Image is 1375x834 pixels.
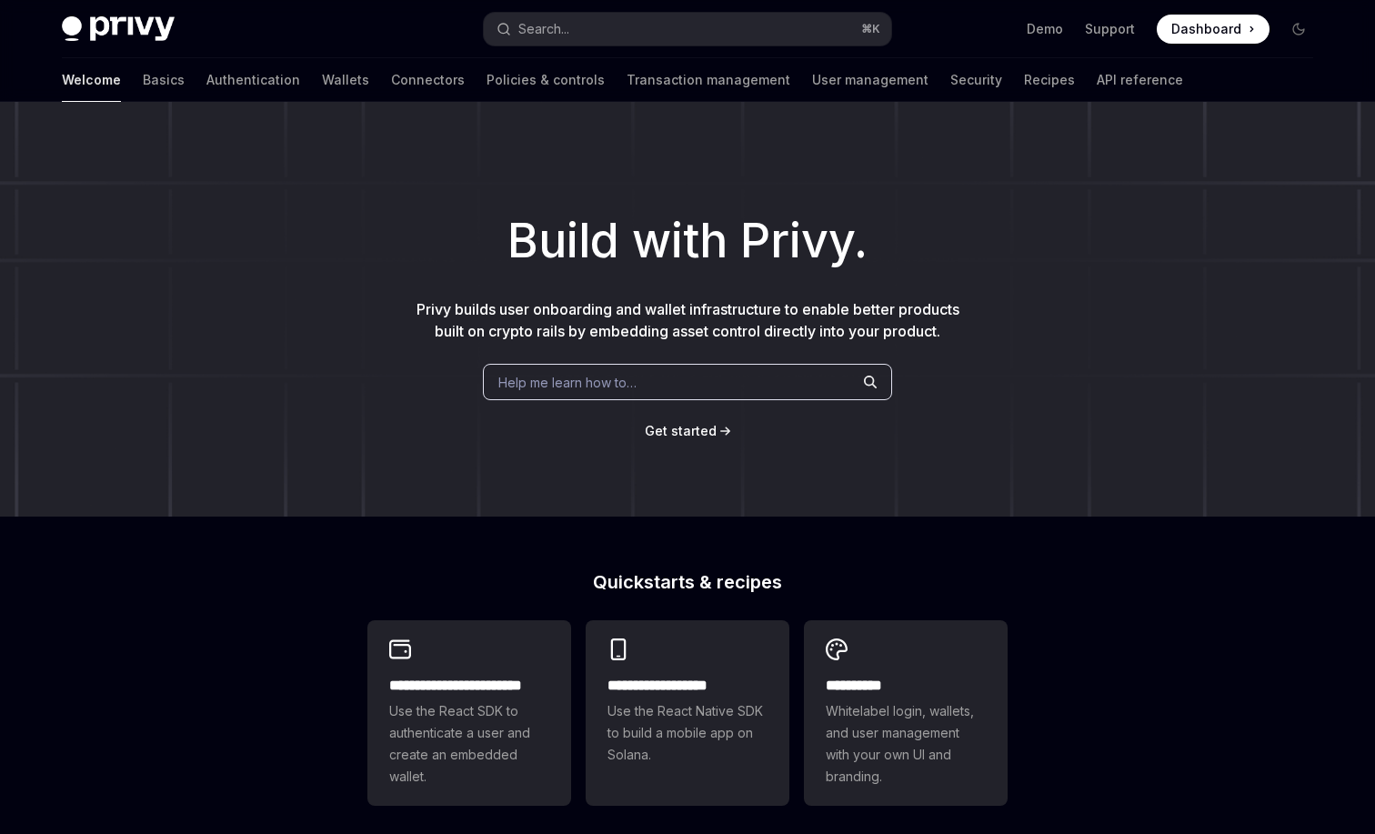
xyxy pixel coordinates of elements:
a: Transaction management [627,58,790,102]
span: Use the React SDK to authenticate a user and create an embedded wallet. [389,700,549,788]
a: Basics [143,58,185,102]
button: Open search [484,13,891,45]
a: **** *****Whitelabel login, wallets, and user management with your own UI and branding. [804,620,1008,806]
h1: Build with Privy. [29,206,1346,276]
span: Whitelabel login, wallets, and user management with your own UI and branding. [826,700,986,788]
a: Wallets [322,58,369,102]
span: Dashboard [1171,20,1241,38]
span: Use the React Native SDK to build a mobile app on Solana. [607,700,768,766]
h2: Quickstarts & recipes [367,573,1008,591]
span: Help me learn how to… [498,373,637,392]
a: **** **** **** ***Use the React Native SDK to build a mobile app on Solana. [586,620,789,806]
span: ⌘ K [861,22,880,36]
a: API reference [1097,58,1183,102]
a: Connectors [391,58,465,102]
a: Authentication [206,58,300,102]
div: Search... [518,18,569,40]
button: Toggle dark mode [1284,15,1313,44]
span: Get started [645,423,717,438]
img: dark logo [62,16,175,42]
a: User management [812,58,928,102]
a: Demo [1027,20,1063,38]
a: Get started [645,422,717,440]
a: Welcome [62,58,121,102]
span: Privy builds user onboarding and wallet infrastructure to enable better products built on crypto ... [417,300,959,340]
a: Policies & controls [487,58,605,102]
a: Recipes [1024,58,1075,102]
a: Support [1085,20,1135,38]
a: Dashboard [1157,15,1270,44]
a: Security [950,58,1002,102]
